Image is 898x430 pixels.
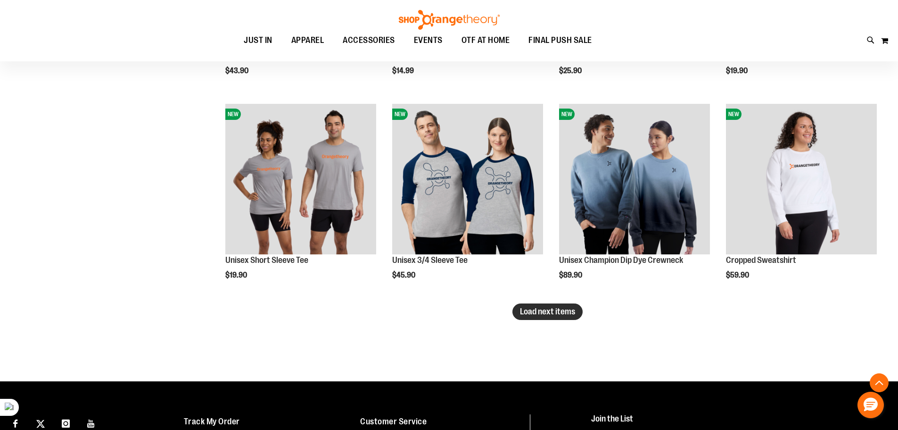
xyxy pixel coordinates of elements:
[225,104,376,255] img: Unisex Short Sleeve Tee
[726,67,749,75] span: $19.90
[528,30,592,51] span: FINAL PUSH SALE
[726,271,750,279] span: $59.90
[559,104,710,255] img: Unisex Champion Dip Dye Crewneck
[404,30,452,51] a: EVENTS
[343,30,395,51] span: ACCESSORIES
[244,30,272,51] span: JUST IN
[184,417,240,426] a: Track My Order
[726,255,796,265] a: Cropped Sweatshirt
[291,30,324,51] span: APPAREL
[333,30,404,51] a: ACCESSORIES
[519,30,601,51] a: FINAL PUSH SALE
[559,104,710,256] a: Unisex Champion Dip Dye CrewneckNEW
[392,104,543,256] a: Unisex 3/4 Sleeve TeeNEW
[225,109,241,120] span: NEW
[520,307,575,316] span: Load next items
[397,10,501,30] img: Shop Orangetheory
[36,420,45,428] img: Twitter
[554,99,715,304] div: product
[392,255,468,265] a: Unisex 3/4 Sleeve Tee
[452,30,519,51] a: OTF AT HOME
[461,30,510,51] span: OTF AT HOME
[225,255,308,265] a: Unisex Short Sleeve Tee
[857,392,884,418] button: Hello, have a question? Let’s chat.
[870,373,889,392] button: Back To Top
[559,255,683,265] a: Unisex Champion Dip Dye Crewneck
[392,271,417,279] span: $45.90
[225,104,376,256] a: Unisex Short Sleeve TeeNEW
[282,30,334,51] a: APPAREL
[392,67,415,75] span: $14.99
[726,104,877,255] img: Front of 2024 Q3 Balanced Basic Womens Cropped Sweatshirt
[387,99,548,304] div: product
[726,104,877,256] a: Front of 2024 Q3 Balanced Basic Womens Cropped SweatshirtNEW
[414,30,443,51] span: EVENTS
[392,104,543,255] img: Unisex 3/4 Sleeve Tee
[559,271,584,279] span: $89.90
[360,417,427,426] a: Customer Service
[559,109,575,120] span: NEW
[234,30,282,51] a: JUST IN
[225,67,250,75] span: $43.90
[559,67,583,75] span: $25.90
[392,109,408,120] span: NEW
[221,99,381,304] div: product
[512,304,583,320] button: Load next items
[721,99,882,304] div: product
[225,271,248,279] span: $19.90
[726,109,741,120] span: NEW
